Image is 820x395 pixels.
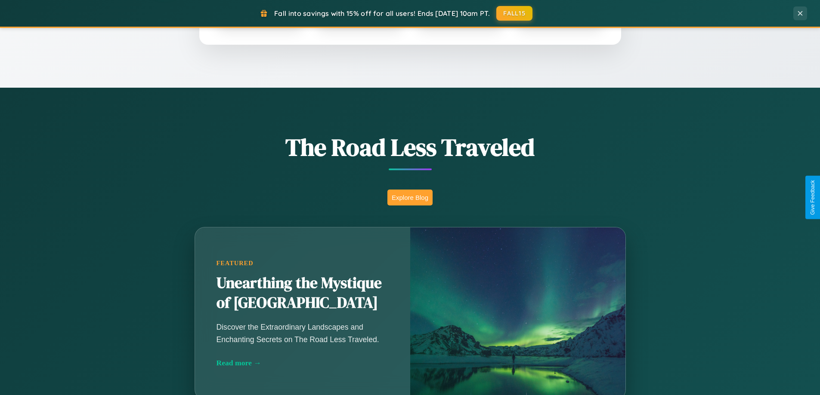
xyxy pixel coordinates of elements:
div: Read more → [217,358,389,367]
h1: The Road Less Traveled [152,131,668,164]
h2: Unearthing the Mystique of [GEOGRAPHIC_DATA] [217,273,389,313]
button: Explore Blog [387,190,433,205]
p: Discover the Extraordinary Landscapes and Enchanting Secrets on The Road Less Traveled. [217,321,389,345]
span: Fall into savings with 15% off for all users! Ends [DATE] 10am PT. [274,9,490,18]
div: Featured [217,260,389,267]
button: FALL15 [496,6,532,21]
div: Give Feedback [810,180,816,215]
